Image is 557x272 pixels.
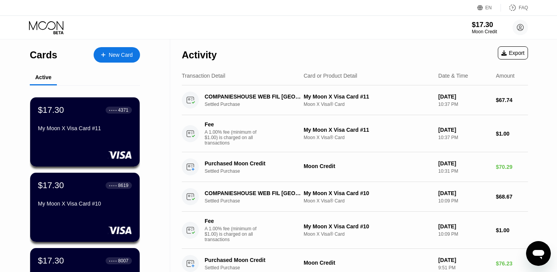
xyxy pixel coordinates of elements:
[109,184,117,187] div: ● ● ● ●
[94,47,140,63] div: New Card
[438,73,468,79] div: Date & Time
[118,183,128,188] div: 8619
[205,129,263,146] div: A 1.00% fee (minimum of $1.00) is charged on all transactions
[182,49,217,61] div: Activity
[304,260,432,266] div: Moon Credit
[477,4,501,12] div: EN
[438,102,490,107] div: 10:37 PM
[438,190,490,196] div: [DATE]
[304,223,432,229] div: My Moon X Visa Card #10
[38,105,64,115] div: $17.30
[205,226,263,242] div: A 1.00% fee (minimum of $1.00) is charged on all transactions
[472,21,497,34] div: $17.30Moon Credit
[30,97,140,167] div: $17.30● ● ● ●4371My Moon X Visa Card #11
[438,127,490,133] div: [DATE]
[30,49,57,61] div: Cards
[496,73,514,79] div: Amount
[438,265,490,270] div: 9:51 PM
[182,115,528,152] div: FeeA 1.00% fee (minimum of $1.00) is charged on all transactionsMy Moon X Visa Card #11Moon X Vis...
[304,127,432,133] div: My Moon X Visa Card #11
[182,85,528,115] div: COMPANIESHOUSE WEB FIL [GEOGRAPHIC_DATA] GBSettled PurchaseMy Moon X Visa Card #11Moon X Visa® Ca...
[519,5,528,10] div: FAQ
[438,231,490,237] div: 10:09 PM
[438,257,490,263] div: [DATE]
[304,231,432,237] div: Moon X Visa® Card
[205,93,301,100] div: COMPANIESHOUSE WEB FIL [GEOGRAPHIC_DATA] GB
[304,93,432,100] div: My Moon X Visa Card #11
[304,190,432,196] div: My Moon X Visa Card #10
[501,50,525,56] div: Export
[109,52,133,58] div: New Card
[38,180,64,190] div: $17.30
[496,97,528,103] div: $67.74
[205,190,301,196] div: COMPANIESHOUSE WEB FIL [GEOGRAPHIC_DATA] GB
[438,168,490,174] div: 10:31 PM
[109,109,117,111] div: ● ● ● ●
[304,198,432,204] div: Moon X Visa® Card
[496,131,528,137] div: $1.00
[526,241,551,266] iframe: Przycisk umożliwiający otwarcie okna komunikatora
[118,258,128,263] div: 8007
[485,5,492,10] div: EN
[501,4,528,12] div: FAQ
[182,152,528,182] div: Purchased Moon CreditSettled PurchaseMoon Credit[DATE]10:31 PM$70.29
[498,46,528,59] div: Export
[496,164,528,170] div: $70.29
[182,212,528,249] div: FeeA 1.00% fee (minimum of $1.00) is charged on all transactionsMy Moon X Visa Card #10Moon X Vis...
[205,121,259,127] div: Fee
[38,201,132,207] div: My Moon X Visa Card #10
[438,93,490,100] div: [DATE]
[496,227,528,233] div: $1.00
[182,182,528,212] div: COMPANIESHOUSE WEB FIL [GEOGRAPHIC_DATA] GBSettled PurchaseMy Moon X Visa Card #10Moon X Visa® Ca...
[438,135,490,140] div: 10:37 PM
[205,218,259,224] div: Fee
[304,135,432,140] div: Moon X Visa® Card
[304,73,357,79] div: Card or Product Detail
[496,194,528,200] div: $68.67
[472,21,497,29] div: $17.30
[38,256,64,266] div: $17.30
[109,260,117,262] div: ● ● ● ●
[472,29,497,34] div: Moon Credit
[205,198,309,204] div: Settled Purchase
[35,74,51,80] div: Active
[438,160,490,167] div: [DATE]
[38,125,132,131] div: My Moon X Visa Card #11
[118,107,128,113] div: 4371
[205,160,301,167] div: Purchased Moon Credit
[438,198,490,204] div: 10:09 PM
[30,173,140,242] div: $17.30● ● ● ●8619My Moon X Visa Card #10
[304,102,432,107] div: Moon X Visa® Card
[496,260,528,267] div: $76.23
[205,257,301,263] div: Purchased Moon Credit
[205,265,309,270] div: Settled Purchase
[182,73,225,79] div: Transaction Detail
[205,102,309,107] div: Settled Purchase
[304,163,432,169] div: Moon Credit
[438,223,490,229] div: [DATE]
[205,168,309,174] div: Settled Purchase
